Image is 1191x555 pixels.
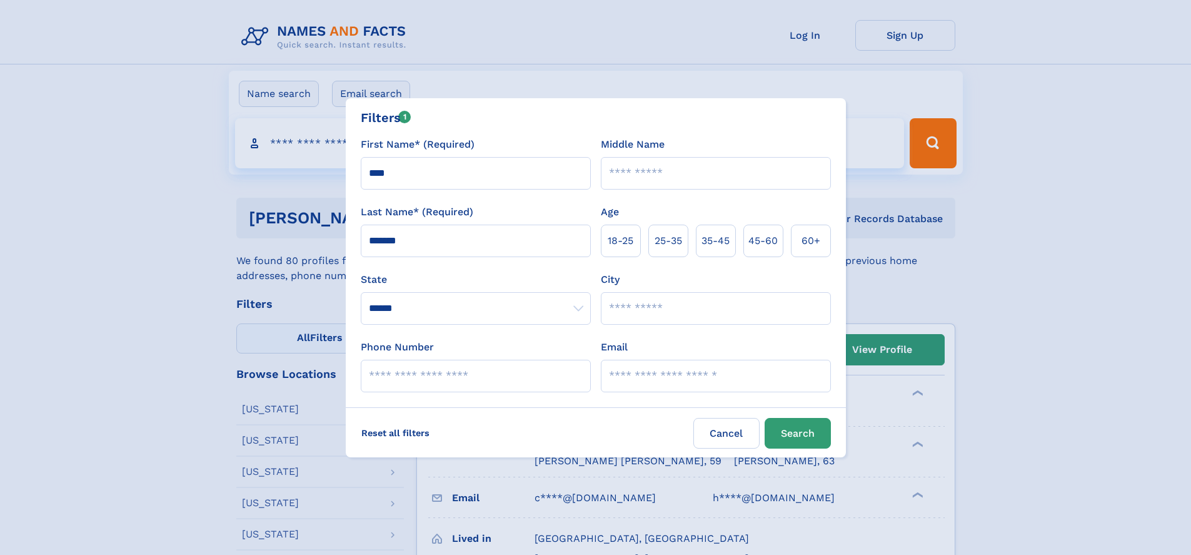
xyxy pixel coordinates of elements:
div: Filters [361,108,411,127]
span: 25‑35 [655,233,682,248]
span: 60+ [802,233,820,248]
span: 18‑25 [608,233,633,248]
label: First Name* (Required) [361,137,475,152]
label: Age [601,205,619,220]
label: Email [601,340,628,355]
label: City [601,272,620,287]
label: Last Name* (Required) [361,205,473,220]
label: Middle Name [601,137,665,152]
label: Phone Number [361,340,434,355]
button: Search [765,418,831,449]
label: Cancel [693,418,760,449]
span: 45‑60 [748,233,778,248]
label: State [361,272,591,287]
span: 35‑45 [701,233,730,248]
label: Reset all filters [353,418,438,448]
